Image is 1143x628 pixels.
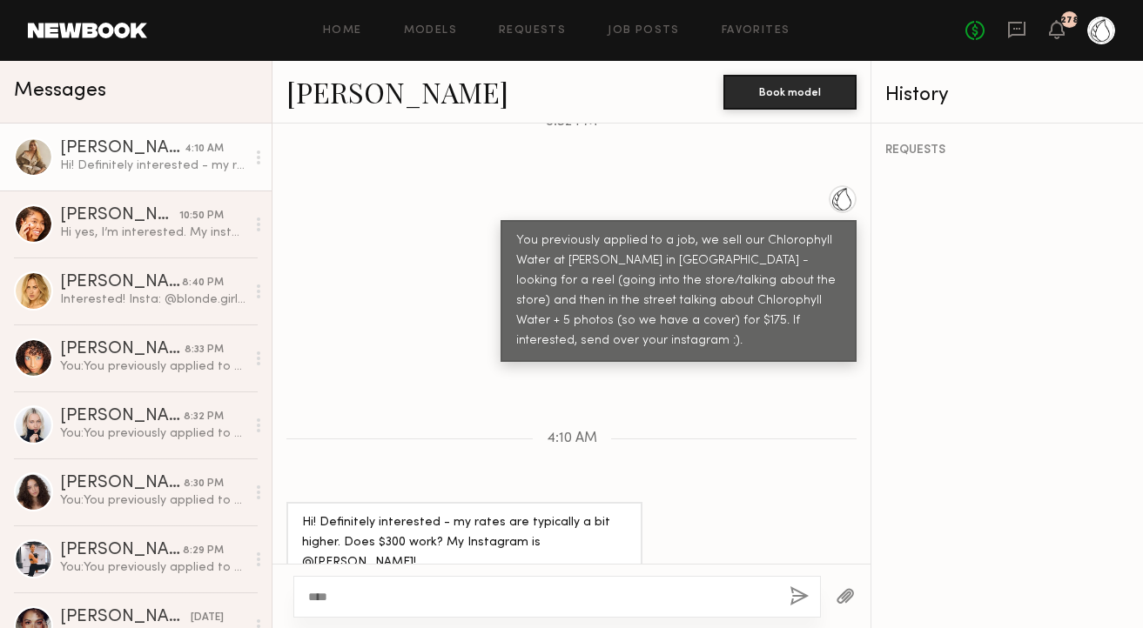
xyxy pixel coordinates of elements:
a: Favorites [722,25,790,37]
div: [PERSON_NAME] [60,609,191,626]
div: 278 [1060,16,1079,25]
div: 8:32 PM [184,409,224,425]
div: History [885,85,1129,105]
div: [PERSON_NAME] [60,207,179,224]
div: Hi! Definitely interested - my rates are typically a bit higher. Does $300 work? My Instagram is ... [302,513,627,573]
div: [PERSON_NAME] [60,542,183,559]
span: Messages [14,81,106,101]
a: Book model [723,84,857,98]
a: Home [323,25,362,37]
div: [PERSON_NAME] [60,140,185,157]
div: 8:30 PM [184,476,224,492]
div: 8:33 PM [185,342,224,358]
div: 4:10 AM [185,141,224,157]
div: Hi yes, I’m interested. My instagram is @[DOMAIN_NAME] [60,224,245,241]
div: [PERSON_NAME] [60,274,182,291]
div: 10:50 PM [179,208,224,224]
div: REQUESTS [885,144,1129,157]
div: [DATE] [191,610,224,626]
span: 4:10 AM [547,431,597,446]
div: [PERSON_NAME] [60,341,185,358]
a: Requests [499,25,566,37]
a: [PERSON_NAME] [286,73,508,110]
div: [PERSON_NAME] [60,475,184,492]
a: Job Posts [608,25,680,37]
div: 8:40 PM [182,275,224,291]
button: Book model [723,75,857,110]
div: You: You previously applied to a job, we sell our Chlorophyll Water at [PERSON_NAME] in [GEOGRAPH... [60,559,245,576]
a: Models [404,25,457,37]
div: You: You previously applied to a job, we sell our Chlorophyll Water at [PERSON_NAME] in [GEOGRAPH... [60,492,245,509]
div: Hi! Definitely interested - my rates are typically a bit higher. Does $300 work? My Instagram is ... [60,157,245,174]
div: You: You previously applied to a job, we sell our Chlorophyll Water at [PERSON_NAME] in [GEOGRAPH... [60,358,245,375]
div: You: You previously applied to a job, we sell our Chlorophyll Water at [PERSON_NAME] in [GEOGRAPH... [60,425,245,442]
div: [PERSON_NAME] [60,408,184,425]
div: 8:29 PM [183,543,224,559]
div: You previously applied to a job, we sell our Chlorophyll Water at [PERSON_NAME] in [GEOGRAPHIC_DA... [516,231,841,351]
div: Interested! Insta: @blonde.girlyy [60,291,245,308]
